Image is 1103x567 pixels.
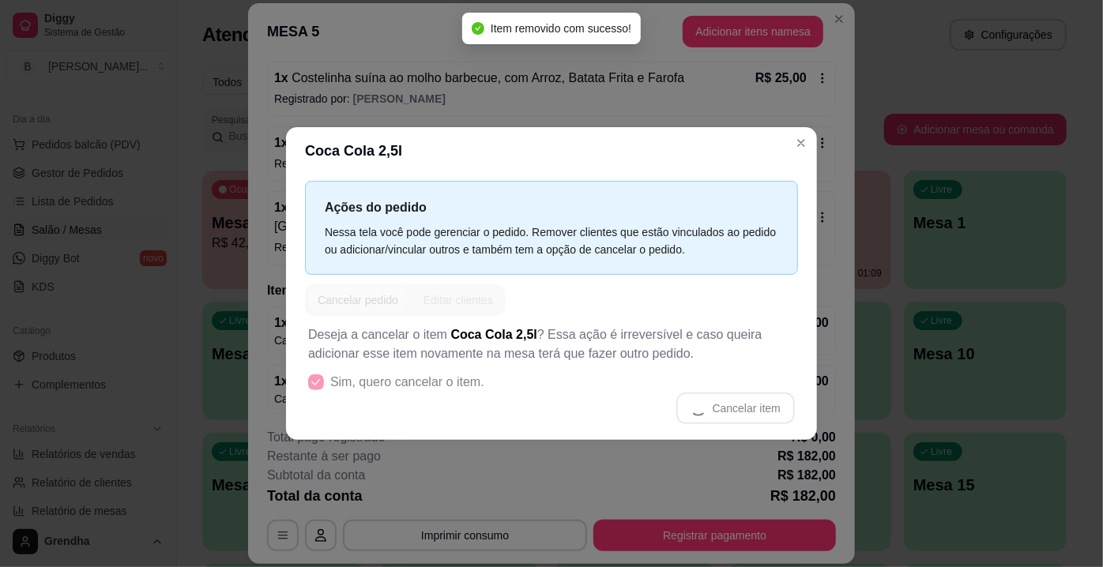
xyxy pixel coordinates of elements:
span: check-circle [472,22,484,35]
button: Close [789,130,814,156]
header: Coca Cola 2,5l [286,127,817,175]
div: Nessa tela você pode gerenciar o pedido. Remover clientes que estão vinculados ao pedido ou adici... [325,223,778,258]
span: Coca Cola 2,5l [451,328,537,341]
span: Item removido com sucesso! [491,22,631,35]
p: Deseja a cancelar o item ? Essa ação é irreversível e caso queira adicionar esse item novamente n... [308,325,795,363]
p: Ações do pedido [325,197,778,217]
